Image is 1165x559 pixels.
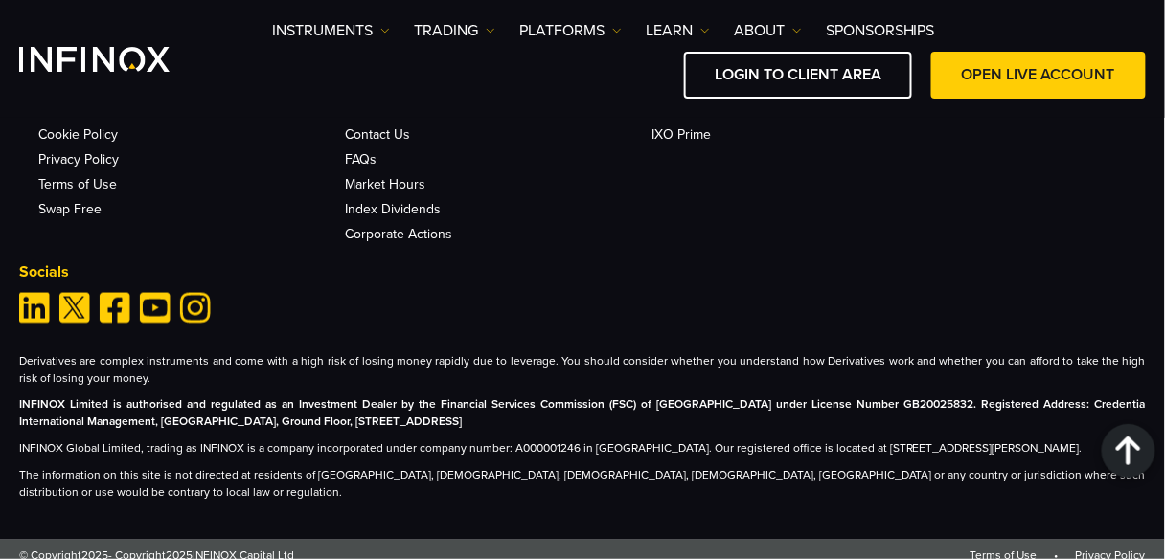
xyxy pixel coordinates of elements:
a: TRADING [414,19,495,42]
p: INFINOX Global Limited, trading as INFINOX is a company incorporated under company number: A00000... [19,440,1146,458]
a: PLATFORMS [519,19,622,42]
a: Privacy Policy [38,151,119,168]
a: Cookie Policy [38,126,118,143]
a: OPEN LIVE ACCOUNT [931,52,1146,99]
a: SPONSORSHIPS [826,19,935,42]
p: The information on this site is not directed at residents of [GEOGRAPHIC_DATA], [DEMOGRAPHIC_DATA... [19,467,1146,502]
p: Socials [19,260,267,283]
a: Corporate Actions [345,226,452,242]
a: ABOUT [734,19,802,42]
a: Index Dividends [345,201,441,217]
a: Terms of Use [38,176,117,192]
a: FAQs [345,151,377,168]
a: Market Hours [345,176,425,192]
a: Instagram [180,293,211,324]
a: Contact Us [345,126,410,143]
a: Learn [646,19,710,42]
p: Derivatives are complex instruments and come with a high risk of losing money rapidly due to leve... [19,352,1146,387]
a: Twitter [59,293,90,324]
strong: INFINOX Limited is authorised and regulated as an Investment Dealer by the Financial Services Com... [19,398,1146,429]
a: INFINOX Logo [19,47,215,72]
a: Facebook [100,293,130,324]
a: IXO Prime [651,126,711,143]
a: LOGIN TO CLIENT AREA [684,52,912,99]
a: Youtube [140,293,171,324]
a: Linkedin [19,293,50,324]
a: Swap Free [38,201,102,217]
a: Instruments [272,19,390,42]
